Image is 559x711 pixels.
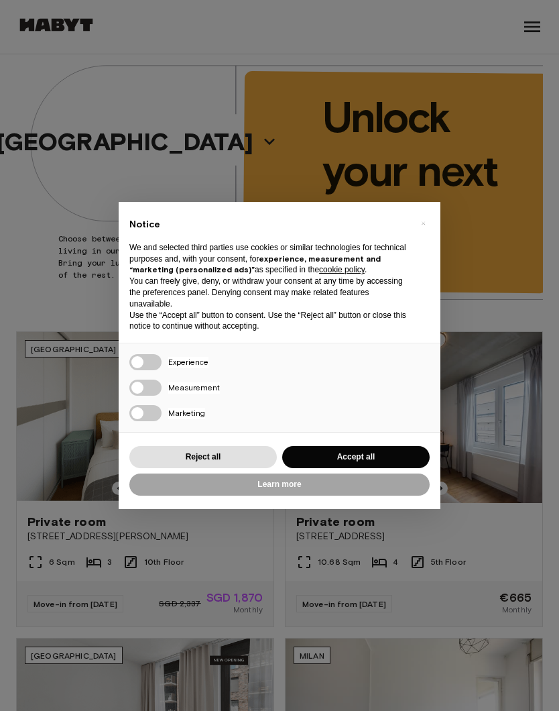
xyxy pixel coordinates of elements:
[129,446,277,468] button: Reject all
[168,357,208,368] span: Experience
[129,474,430,496] button: Learn more
[168,382,220,394] span: Measurement
[412,213,434,234] button: Close this notice
[168,408,205,419] span: Marketing
[129,276,408,309] p: You can freely give, deny, or withdraw your consent at any time by accessing the preferences pane...
[129,218,408,231] h2: Notice
[319,265,365,274] a: cookie policy
[282,446,430,468] button: Accept all
[421,215,426,231] span: ×
[129,254,381,275] strong: experience, measurement and “marketing (personalized ads)”
[129,242,408,276] p: We and selected third parties use cookies or similar technologies for technical purposes and, wit...
[129,310,408,333] p: Use the “Accept all” button to consent. Use the “Reject all” button or close this notice to conti...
